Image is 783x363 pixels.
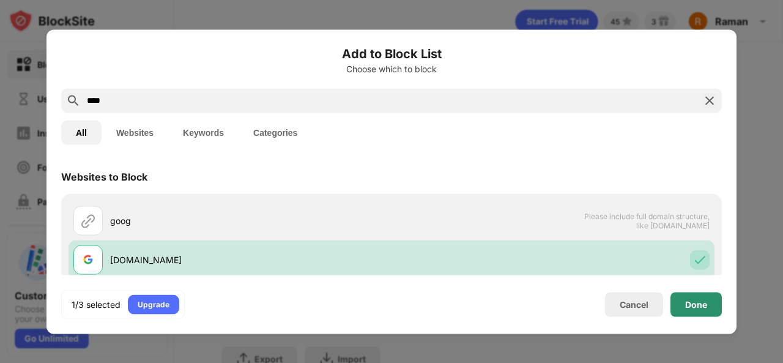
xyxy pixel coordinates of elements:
img: search.svg [66,93,81,108]
div: Upgrade [138,298,169,310]
div: [DOMAIN_NAME] [110,253,391,266]
span: Please include full domain structure, like [DOMAIN_NAME] [584,211,710,230]
button: Websites [102,120,168,144]
img: search-close [702,93,717,108]
div: Done [685,299,707,309]
h6: Add to Block List [61,44,722,62]
div: goog [110,214,391,227]
div: Choose which to block [61,64,722,73]
button: All [61,120,102,144]
button: Categories [239,120,312,144]
div: Cancel [620,299,648,310]
img: url.svg [81,213,95,228]
div: 1/3 selected [72,298,121,310]
div: Websites to Block [61,170,147,182]
img: favicons [81,252,95,267]
button: Keywords [168,120,239,144]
